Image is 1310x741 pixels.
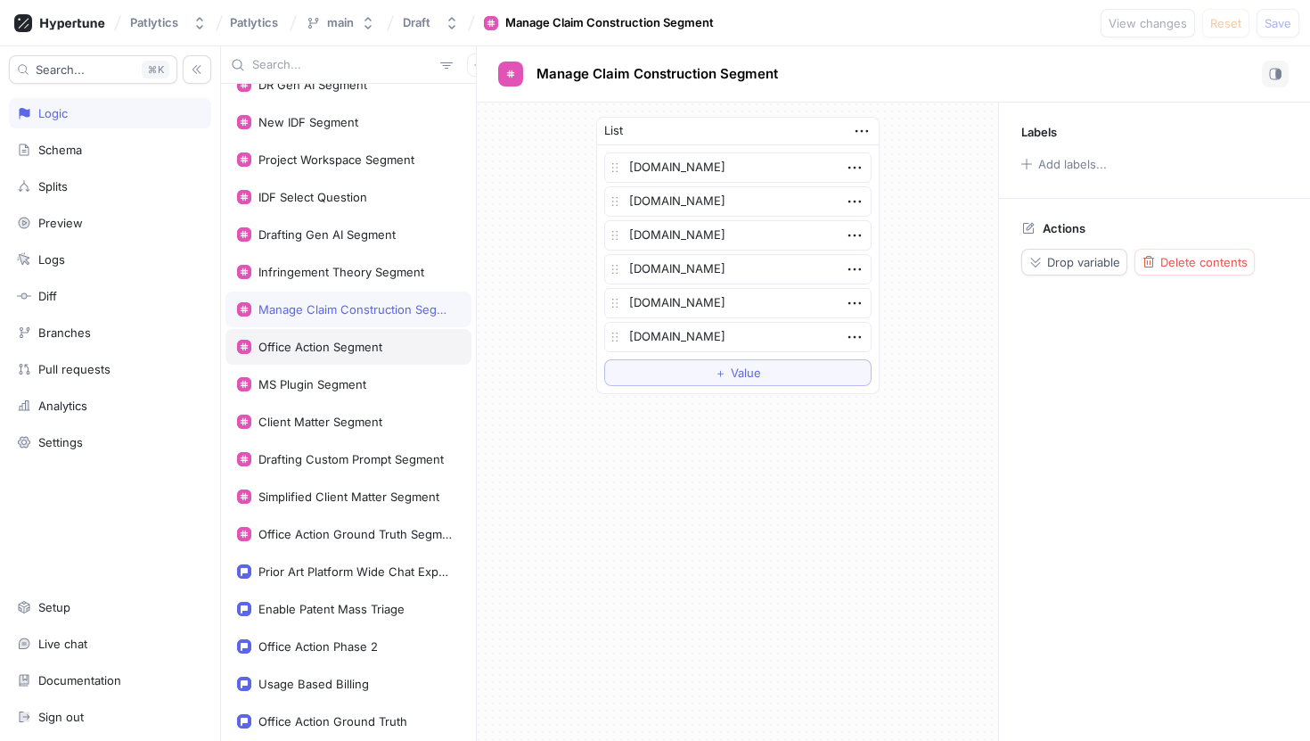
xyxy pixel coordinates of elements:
div: Infringement Theory Segment [258,265,424,279]
div: Enable Patent Mass Triage [258,602,405,616]
div: Sign out [38,710,84,724]
div: main [327,15,354,30]
span: ＋ [715,367,726,378]
a: Documentation [9,665,211,696]
span: Manage Claim Construction Segment [536,67,778,81]
button: Patlytics [123,8,214,37]
div: Office Action Ground Truth Segment [258,527,453,541]
span: Patlytics [230,16,278,29]
div: Client Matter Segment [258,415,382,429]
span: View changes [1109,18,1187,29]
div: Manage Claim Construction Segment [505,14,714,32]
button: Search...K [9,55,177,84]
div: Patlytics [130,15,178,30]
div: Drafting Gen AI Segment [258,227,396,242]
div: Add labels... [1038,159,1107,170]
div: Office Action Phase 2 [258,639,378,654]
div: Live chat [38,637,87,651]
button: Delete contents [1134,249,1255,276]
div: Office Action Ground Truth [258,714,407,729]
button: Drop variable [1021,249,1127,276]
div: New IDF Segment [258,115,358,129]
span: Value [731,367,761,378]
div: Analytics [38,399,87,413]
div: IDF Select Question [258,190,367,204]
span: Search... [36,64,85,75]
div: Manage Claim Construction Segment [258,302,453,317]
button: Save [1257,9,1299,37]
button: ＋Value [604,359,872,386]
span: Reset [1210,18,1241,29]
div: Simplified Client Matter Segment [258,490,439,504]
div: List [604,122,623,140]
input: Search... [252,56,433,74]
div: Pull requests [38,362,111,376]
div: Diff [38,289,57,303]
div: Logs [38,252,65,267]
textarea: [DOMAIN_NAME] [604,254,872,284]
div: Splits [38,179,68,193]
button: Add labels... [1015,152,1111,176]
button: main [299,8,382,37]
div: Preview [38,216,83,230]
textarea: [DOMAIN_NAME] [604,220,872,251]
div: Draft [403,15,430,30]
div: Logic [38,106,68,120]
textarea: [DOMAIN_NAME] [604,186,872,217]
div: Documentation [38,673,121,687]
button: Draft [396,8,466,37]
div: Schema [38,143,82,157]
div: Office Action Segment [258,340,382,354]
textarea: [DOMAIN_NAME] [604,322,872,352]
div: Usage Based Billing [258,677,369,691]
p: Labels [1021,125,1057,139]
div: Setup [38,600,70,614]
textarea: [DOMAIN_NAME] [604,152,872,183]
div: Drafting Custom Prompt Segment [258,452,444,466]
div: Settings [38,435,83,449]
span: Drop variable [1047,257,1120,268]
span: Save [1265,18,1291,29]
div: Project Workspace Segment [258,152,414,167]
div: Prior Art Platform Wide Chat Experience [258,564,453,579]
div: Branches [38,325,91,340]
div: DR Gen AI Segment [258,78,367,92]
span: Delete contents [1160,257,1248,268]
div: K [142,61,169,78]
button: Reset [1202,9,1249,37]
p: Actions [1043,221,1085,235]
textarea: [DOMAIN_NAME] [604,288,872,318]
div: MS Plugin Segment [258,377,366,391]
button: View changes [1101,9,1195,37]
